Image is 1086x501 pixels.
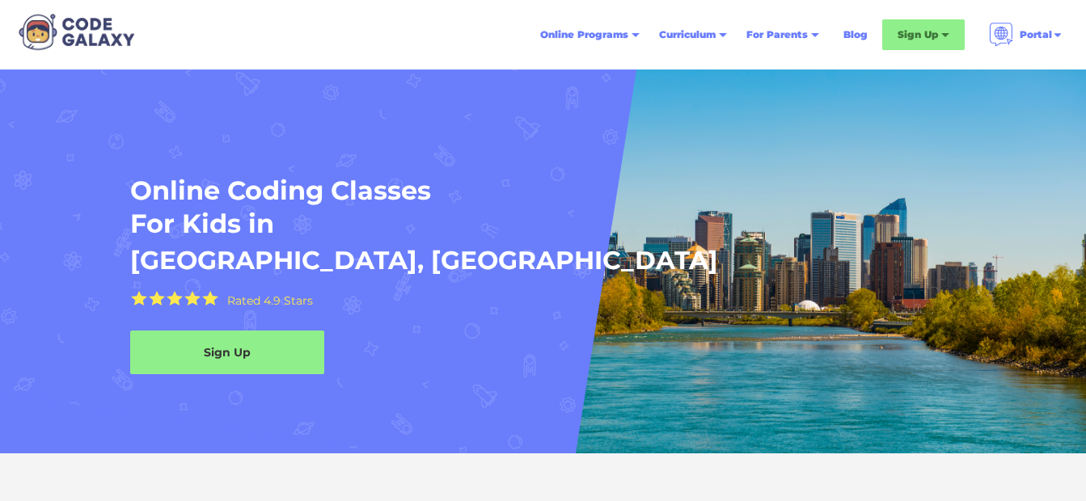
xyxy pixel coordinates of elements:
[659,27,716,43] div: Curriculum
[882,19,965,50] div: Sign Up
[898,27,938,43] div: Sign Up
[167,291,183,306] img: Yellow Star - the Code Galaxy
[149,291,165,306] img: Yellow Star - the Code Galaxy
[131,291,147,306] img: Yellow Star - the Code Galaxy
[184,291,201,306] img: Yellow Star - the Code Galaxy
[130,244,718,277] h1: [GEOGRAPHIC_DATA], [GEOGRAPHIC_DATA]
[202,291,218,306] img: Yellow Star - the Code Galaxy
[130,344,324,360] div: Sign Up
[649,20,737,49] div: Curriculum
[530,20,649,49] div: Online Programs
[227,295,313,306] div: Rated 4.9 Stars
[130,330,324,374] a: Sign Up
[746,27,808,43] div: For Parents
[737,20,829,49] div: For Parents
[834,20,877,49] a: Blog
[979,16,1073,53] div: Portal
[130,174,829,241] h1: Online Coding Classes For Kids in
[1020,27,1052,43] div: Portal
[540,27,628,43] div: Online Programs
